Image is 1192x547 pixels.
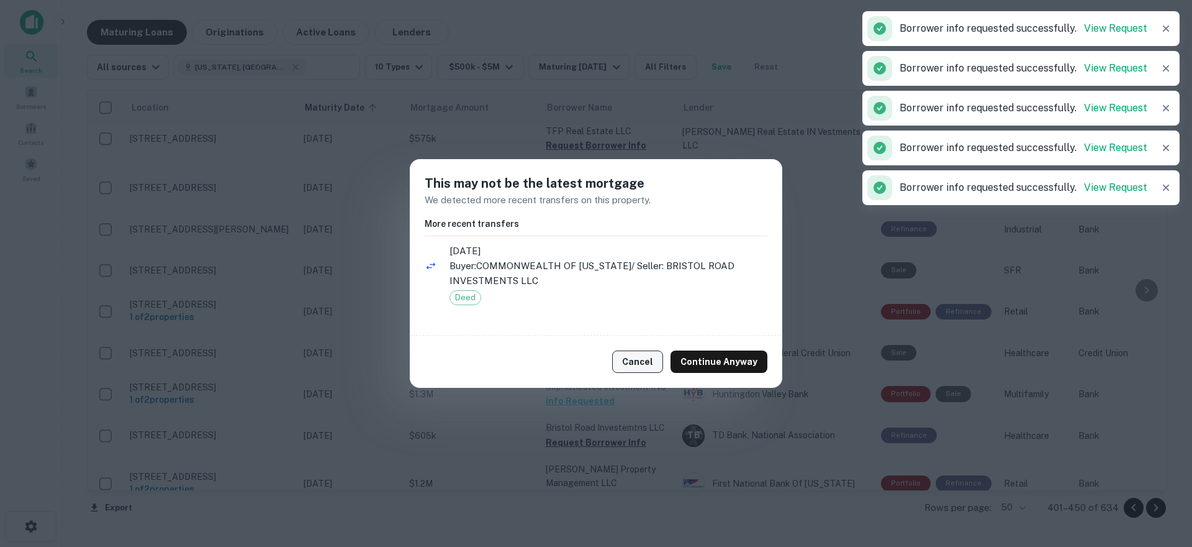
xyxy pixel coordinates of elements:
[1084,182,1147,193] a: View Request
[612,351,663,373] button: Cancel
[425,174,767,193] h5: This may not be the latest mortgage
[450,292,481,304] span: Deed
[1130,448,1192,507] iframe: Chat Widget
[900,140,1147,155] p: Borrower info requested successfully.
[425,217,767,231] h6: More recent transfers
[670,351,767,373] button: Continue Anyway
[449,244,767,259] span: [DATE]
[900,101,1147,116] p: Borrower info requested successfully.
[1084,62,1147,74] a: View Request
[449,290,481,305] div: Deed
[449,259,767,288] p: Buyer: COMMONWEALTH OF [US_STATE] / Seller: BRISTOL ROAD INVESTMENTS LLC
[900,180,1147,195] p: Borrower info requested successfully.
[1084,102,1147,114] a: View Request
[1084,22,1147,34] a: View Request
[900,61,1147,76] p: Borrower info requested successfully.
[425,193,767,208] p: We detected more recent transfers on this property.
[1084,142,1147,154] a: View Request
[900,21,1147,36] p: Borrower info requested successfully.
